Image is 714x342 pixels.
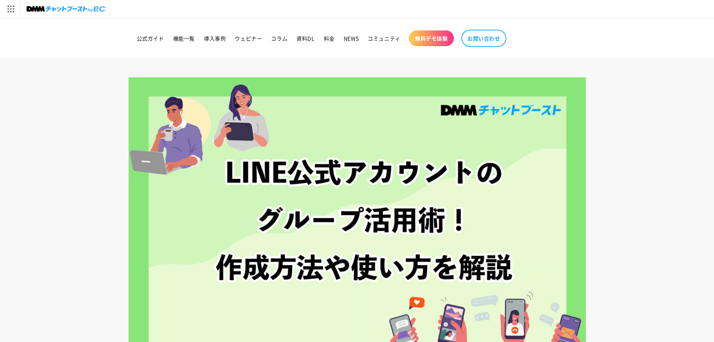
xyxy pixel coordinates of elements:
img: チャットブーストforEC [27,4,105,14]
a: コラム [266,30,292,46]
span: 無料デモ体験 [415,35,448,42]
span: 導入事例 [204,35,226,42]
a: コミュニティ [363,30,405,46]
a: NEWS [339,30,363,46]
span: 料金 [324,35,335,42]
a: 機能一覧 [169,30,199,46]
span: 機能一覧 [173,35,195,42]
a: 無料デモ体験 [409,30,454,46]
a: 導入事例 [199,30,230,46]
span: NEWS [344,35,359,42]
span: 公式ガイド [137,35,164,42]
a: お問い合わせ [461,30,506,47]
span: 資料DL [296,35,314,42]
img: サービス [1,1,20,17]
a: 公式ガイド [132,30,169,46]
span: ウェビナー [235,35,262,42]
a: 資料DL [292,30,319,46]
span: コミュニティ [368,35,401,42]
span: お問い合わせ [467,35,500,42]
a: 料金 [319,30,339,46]
span: コラム [271,35,287,42]
a: ウェビナー [230,30,266,46]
